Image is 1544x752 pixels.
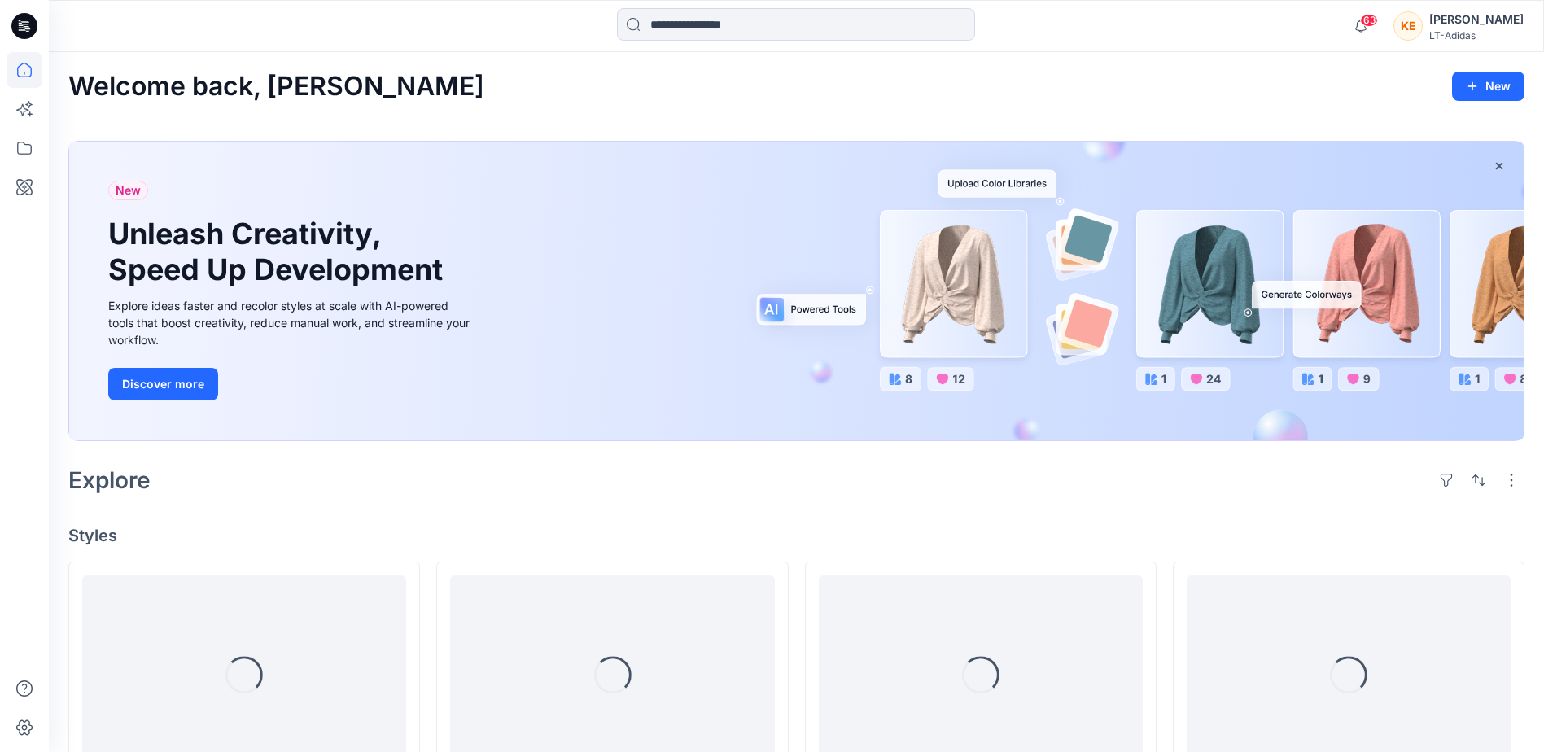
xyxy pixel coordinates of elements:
div: KE [1393,11,1423,41]
h1: Unleash Creativity, Speed Up Development [108,216,450,286]
button: Discover more [108,368,218,400]
a: Discover more [108,368,475,400]
button: New [1452,72,1524,101]
h2: Welcome back, [PERSON_NAME] [68,72,484,102]
div: Explore ideas faster and recolor styles at scale with AI-powered tools that boost creativity, red... [108,297,475,348]
div: [PERSON_NAME] [1429,10,1524,29]
span: 63 [1360,14,1378,27]
h2: Explore [68,467,151,493]
span: New [116,181,141,200]
h4: Styles [68,526,1524,545]
div: LT-Adidas [1429,29,1524,42]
